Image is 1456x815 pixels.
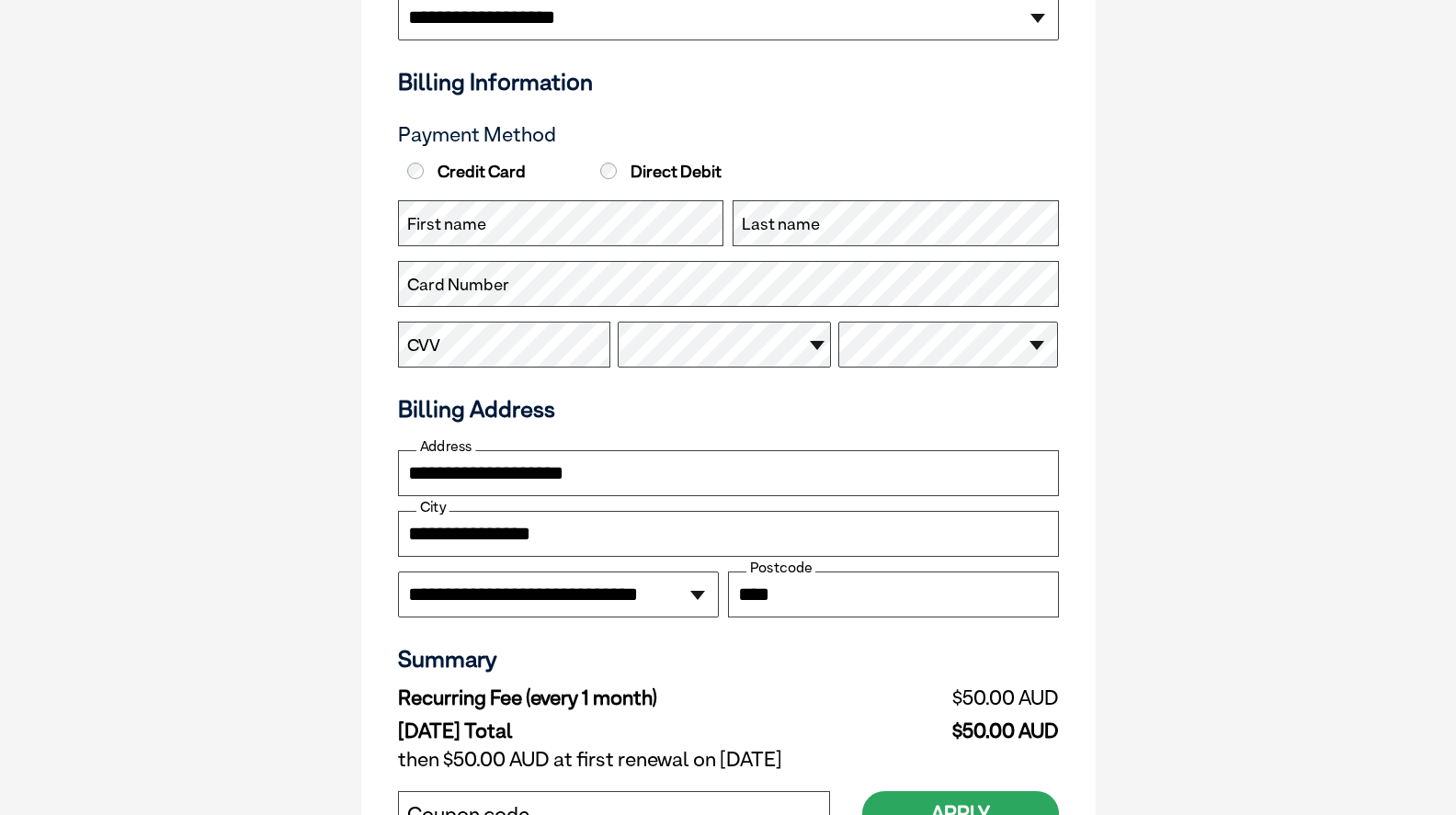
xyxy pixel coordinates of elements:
[398,715,863,743] td: [DATE] Total
[407,212,486,236] label: First name
[746,560,815,576] label: Postcode
[407,334,440,357] label: CVV
[403,162,592,182] label: Credit Card
[398,645,1059,673] h3: Summary
[862,682,1058,715] td: $50.00 AUD
[407,273,509,297] label: Card Number
[398,68,1059,96] h3: Billing Information
[416,438,475,455] label: Address
[398,395,1059,423] h3: Billing Address
[398,682,863,715] td: Recurring Fee (every 1 month)
[407,163,424,179] input: Credit Card
[398,123,1059,147] h3: Payment Method
[416,499,449,515] label: City
[862,715,1058,743] td: $50.00 AUD
[398,743,1059,776] td: then $50.00 AUD at first renewal on [DATE]
[596,162,785,182] label: Direct Debit
[742,212,820,236] label: Last name
[600,163,617,179] input: Direct Debit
